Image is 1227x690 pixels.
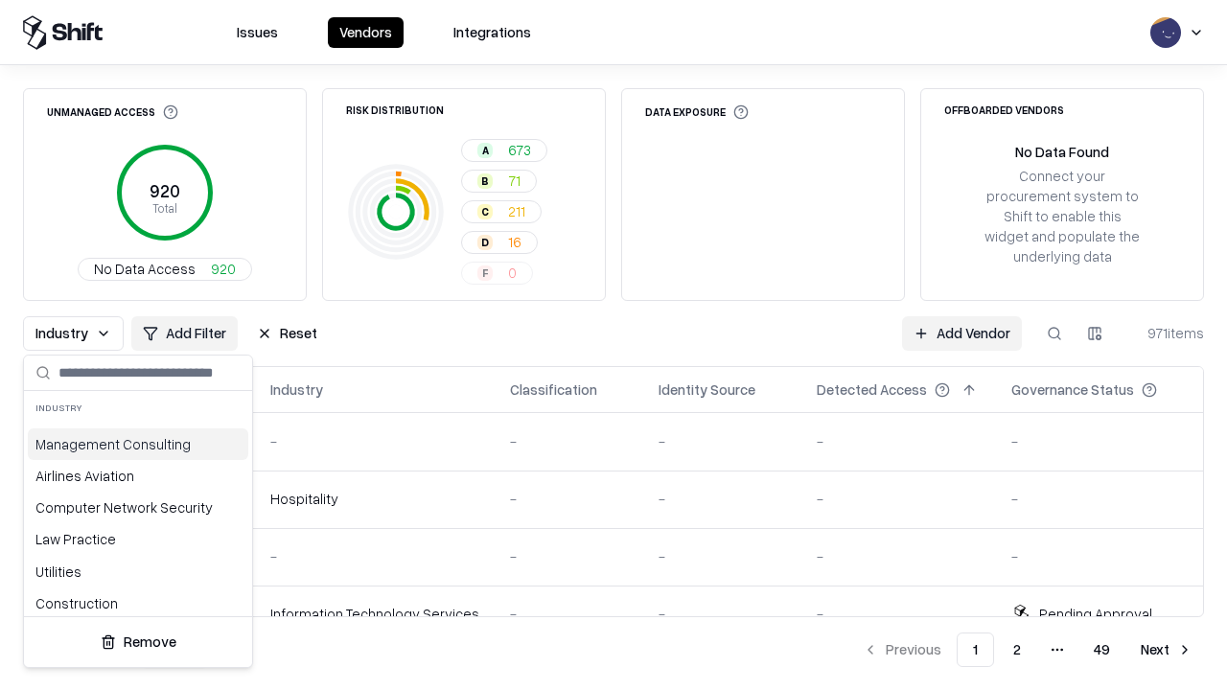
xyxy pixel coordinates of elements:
[24,425,252,616] div: Suggestions
[32,625,244,659] button: Remove
[24,391,252,425] div: Industry
[28,460,248,492] div: Airlines Aviation
[28,428,248,460] div: Management Consulting
[28,492,248,523] div: Computer Network Security
[28,523,248,555] div: Law Practice
[28,587,248,619] div: Construction
[28,556,248,587] div: Utilities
